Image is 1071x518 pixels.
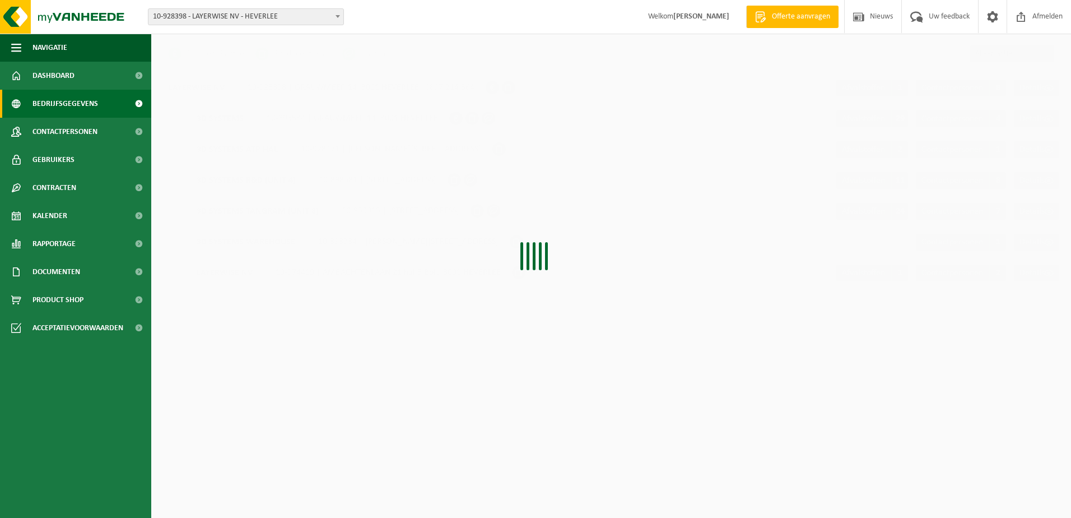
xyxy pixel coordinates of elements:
[185,136,290,163] span: 3D SYSTEMS ATP HAL
[989,203,1006,220] span: 7
[971,46,1054,62] span: Alleen actief
[1019,238,1045,247] span: Details
[32,286,83,314] span: Product Shop
[342,45,393,62] li: Vlarema
[185,197,471,225] div: 10-930013 | [STREET_ADDRESS]
[185,228,307,255] span: 3D SYSTEMS WAREHOUSE
[836,141,908,158] a: Afvalstoffen 2
[921,269,983,277] span: Contactpersonen
[989,80,1006,96] span: 8
[916,80,1006,96] a: Contactpersonen 8
[185,166,308,193] span: 3D SYSTEMS R&D (UNIT 4)
[916,172,1006,189] a: Contactpersonen 8
[1014,80,1059,96] a: Details
[836,265,908,281] a: Afvalstoffen 1
[185,258,512,286] div: 10-974419 | AMBACHTENLAAN 21 hal 5 Bolt, 3001 HEVERLEE
[921,114,983,123] span: Contactpersonen
[32,202,67,230] span: Kalender
[185,166,448,194] div: 10-898381 | [STREET_ADDRESS]
[891,80,908,96] span: 1
[891,172,908,189] span: 11
[921,84,983,92] span: Contactpersonen
[921,145,983,154] span: Contactpersonen
[185,104,449,132] div: 10-896534 | GRAUWMEER 14, 3001 HEVERLEE
[1014,141,1059,158] a: Details
[185,105,255,132] span: 3D SYSTEMS
[255,45,334,62] li: Producent naam
[842,176,885,185] span: Afvalstoffen
[148,8,344,25] span: 10-928398 - LAYERWISE NV - HEVERLEE
[989,172,1006,189] span: 8
[836,172,908,189] a: Afvalstoffen 11
[157,74,236,101] span: LAYERWISE NV
[185,259,264,286] span: LAYERWISE NV
[769,11,833,22] span: Offerte aanvragen
[32,90,98,118] span: Bedrijfsgegevens
[921,176,983,185] span: Contactpersonen
[1014,110,1059,127] a: Details
[836,80,908,96] a: Afvalstoffen 1
[842,84,885,92] span: Afvalstoffen
[148,9,343,25] span: 10-928398 - LAYERWISE NV - HEVERLEE
[1019,114,1045,123] span: Details
[916,265,1006,281] a: Contactpersonen 2
[891,110,908,127] span: 29
[1014,172,1059,189] a: Details
[842,269,885,277] span: Afvalstoffen
[891,203,908,220] span: 24
[891,141,908,158] span: 2
[916,203,1006,220] a: Contactpersonen 7
[842,207,885,216] span: Afvalstoffen
[673,12,729,21] strong: [PERSON_NAME]
[168,45,248,62] li: Business Partner
[836,110,908,127] a: Afvalstoffen 29
[989,234,1006,251] span: 1
[1019,207,1045,216] span: Details
[921,238,983,247] span: Contactpersonen
[989,141,1006,158] span: 1
[842,114,885,123] span: Afvalstoffen
[32,314,123,342] span: Acceptatievoorwaarden
[842,145,885,154] span: Afvalstoffen
[1019,145,1045,154] span: Details
[32,174,76,202] span: Contracten
[921,207,983,216] span: Contactpersonen
[185,197,330,224] span: 3D SYSTEMS TANGRAM (UNIT 8)
[1014,265,1059,281] a: Details
[989,110,1006,127] span: 4
[916,234,1006,251] a: Contactpersonen 1
[32,258,80,286] span: Documenten
[916,141,1006,158] a: Contactpersonen 1
[32,146,74,174] span: Gebruikers
[157,73,486,101] div: 10-928398 | GRAUWMEER 14, 3001 HEVERLEE |
[891,265,908,281] span: 1
[746,6,839,28] a: Offerte aanvragen
[1014,234,1059,251] a: Details
[970,45,1054,62] span: Alleen actief
[32,34,67,62] span: Navigatie
[32,62,74,90] span: Dashboard
[1019,269,1045,277] span: Details
[32,118,97,146] span: Contactpersonen
[989,265,1006,281] span: 2
[185,228,510,256] div: 10-898384 | [PERSON_NAME][STREET_ADDRESS]
[185,135,492,163] div: 10-928471 | [PERSON_NAME][STREET_ADDRESS]
[1019,176,1045,185] span: Details
[916,110,1006,127] a: Contactpersonen 4
[1019,84,1045,92] span: Details
[836,203,908,220] a: Afvalstoffen 24
[425,83,474,92] span: 0897.214.564
[1014,203,1059,220] a: Details
[32,230,76,258] span: Rapportage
